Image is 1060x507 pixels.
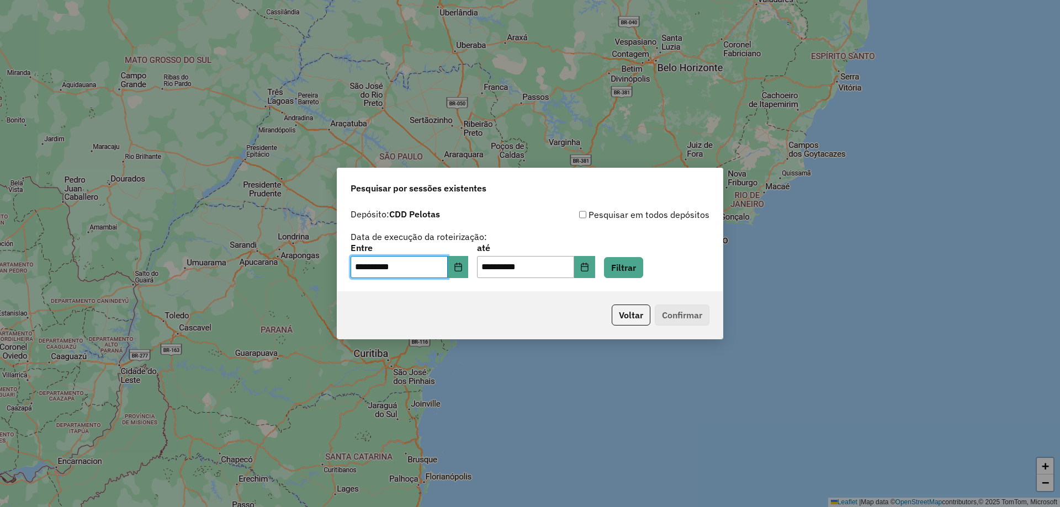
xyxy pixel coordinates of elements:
label: Data de execução da roteirização: [351,230,487,243]
div: Pesquisar em todos depósitos [530,208,709,221]
button: Choose Date [448,256,469,278]
label: Depósito: [351,207,440,221]
span: Pesquisar por sessões existentes [351,182,486,195]
button: Filtrar [604,257,643,278]
label: até [477,241,595,254]
strong: CDD Pelotas [389,209,440,220]
button: Voltar [612,305,650,325]
button: Choose Date [574,256,595,278]
label: Entre [351,241,468,254]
